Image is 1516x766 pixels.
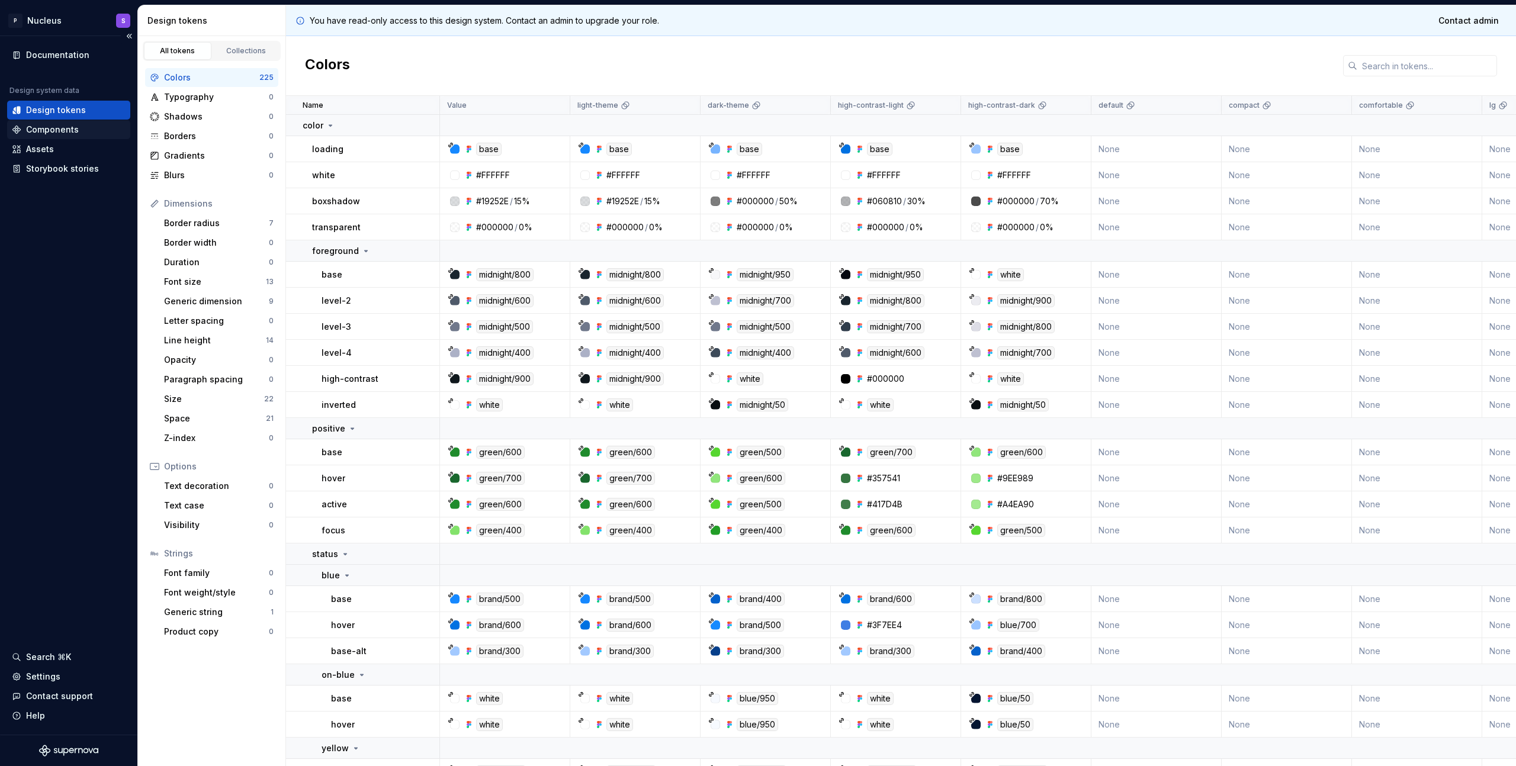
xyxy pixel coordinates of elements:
div: white [476,398,503,411]
div: #000000 [476,221,513,233]
p: You have read-only access to this design system. Contact an admin to upgrade your role. [310,15,659,27]
td: None [1091,517,1222,543]
td: None [1222,586,1352,612]
div: midnight/400 [476,346,534,359]
div: Collections [217,46,276,56]
p: comfortable [1359,101,1403,110]
td: None [1352,366,1482,392]
td: None [1222,288,1352,314]
td: None [1222,314,1352,340]
div: base [997,143,1023,156]
div: brand/400 [737,593,785,606]
div: Strings [164,548,274,559]
div: 0 [269,316,274,326]
a: Opacity0 [159,350,278,369]
div: #000000 [867,221,904,233]
a: Letter spacing0 [159,311,278,330]
a: Z-index0 [159,429,278,448]
button: Help [7,706,130,725]
p: foreground [312,245,359,257]
p: inverted [322,399,356,411]
p: lg [1489,101,1496,110]
td: None [1222,392,1352,418]
td: None [1352,340,1482,366]
div: green/600 [737,472,785,485]
div: green/400 [606,524,655,537]
p: Value [447,101,467,110]
div: midnight/800 [867,294,924,307]
p: level-3 [322,321,351,333]
div: / [775,221,778,233]
td: None [1352,136,1482,162]
div: 0 [269,170,274,180]
td: None [1091,638,1222,664]
div: Size [164,393,264,405]
div: midnight/500 [737,320,794,333]
div: brand/600 [606,619,654,632]
div: green/400 [737,524,785,537]
div: white [737,372,763,385]
p: hover [331,619,355,631]
p: level-4 [322,347,352,359]
td: None [1352,262,1482,288]
td: None [1091,392,1222,418]
div: #FFFFFF [867,169,901,181]
p: Name [303,101,323,110]
div: blue/700 [997,619,1039,632]
div: midnight/600 [476,294,534,307]
div: 0 [269,588,274,597]
div: Font size [164,276,266,288]
a: Settings [7,667,130,686]
p: boxshadow [312,195,360,207]
div: Design tokens [26,104,86,116]
p: dark-theme [708,101,749,110]
div: #FFFFFF [997,169,1031,181]
div: Design system data [9,86,79,95]
div: 0 [269,258,274,267]
div: green/600 [867,524,916,537]
a: Generic string1 [159,603,278,622]
div: green/600 [476,446,525,459]
div: Product copy [164,626,269,638]
div: midnight/900 [606,372,664,385]
div: midnight/900 [997,294,1055,307]
div: Help [26,710,45,722]
td: None [1222,366,1352,392]
div: midnight/900 [476,372,534,385]
div: midnight/700 [997,346,1055,359]
div: base [737,143,762,156]
div: Storybook stories [26,163,99,175]
div: / [905,221,908,233]
div: base [476,143,502,156]
p: default [1099,101,1123,110]
p: light-theme [577,101,618,110]
div: green/700 [476,472,525,485]
td: None [1091,314,1222,340]
p: transparent [312,221,361,233]
td: None [1091,262,1222,288]
div: Border radius [164,217,269,229]
div: white [606,398,633,411]
td: None [1091,491,1222,517]
div: 0% [649,221,663,233]
div: midnight/50 [997,398,1049,411]
div: Options [164,461,274,472]
a: Blurs0 [145,166,278,185]
p: white [312,169,335,181]
div: white [997,372,1024,385]
div: base [606,143,632,156]
div: base [867,143,892,156]
div: #19252E [476,195,509,207]
div: 0 [269,520,274,530]
div: / [515,221,518,233]
div: midnight/400 [737,346,794,359]
div: brand/600 [476,619,524,632]
div: 30% [907,195,926,207]
div: Documentation [26,49,89,61]
td: None [1352,491,1482,517]
div: 0% [910,221,923,233]
div: 0 [269,375,274,384]
div: midnight/950 [867,268,924,281]
a: Size22 [159,390,278,408]
a: Borders0 [145,127,278,146]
